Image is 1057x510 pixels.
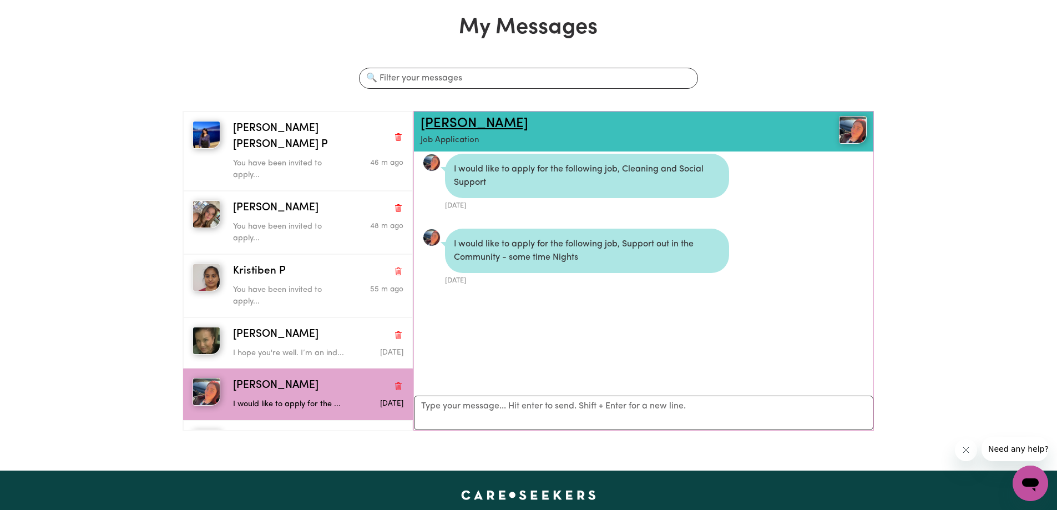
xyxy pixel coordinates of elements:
button: Delete conversation [393,327,403,342]
img: Sarah Jane P [193,121,220,149]
span: Kristiben P [233,264,286,280]
div: [DATE] [445,273,729,286]
a: View Taylor-Rose K's profile [423,154,441,171]
span: [PERSON_NAME] [233,327,318,343]
span: Need any help? [7,8,67,17]
span: Message sent on September 0, 2025 [370,159,403,166]
p: I hope you're well. I’m an ind... [233,347,346,360]
span: Message sent on September 0, 2025 [370,223,403,230]
a: Careseekers home page [461,491,596,499]
h1: My Messages [183,14,874,41]
a: View Taylor-Rose K's profile [423,229,441,246]
p: You have been invited to apply... [233,158,346,181]
span: Bulou R [233,430,270,446]
button: Bulou RBulou RDelete conversationI would like to apply for the ...Message sent on August 2, 2025 [183,420,412,471]
a: Taylor-Rose K [792,116,867,144]
iframe: Close message [955,439,977,461]
button: Delete conversation [393,201,403,215]
p: I would like to apply for the ... [233,398,346,411]
div: I would like to apply for the following job, Cleaning and Social Support [445,154,729,198]
button: Taylor-Rose K[PERSON_NAME]Delete conversationI would like to apply for the ...Message sent on Aug... [183,368,412,420]
button: Lucie D[PERSON_NAME]Delete conversationYou have been invited to apply...Message sent on September... [183,191,412,254]
a: [PERSON_NAME] [421,117,528,130]
img: Bulou R [193,430,220,457]
p: You have been invited to apply... [233,284,346,308]
span: Message sent on August 3, 2025 [380,400,403,407]
img: B8FFE3BDD120903ABF5B5ADC5593360C_avatar_blob [423,154,441,171]
div: I would like to apply for the following job, Support out in the Community - some time Nights [445,229,729,273]
button: Delete conversation [393,379,403,393]
button: Delete conversation [393,130,403,144]
button: Sarah Jane P[PERSON_NAME] [PERSON_NAME] PDelete conversationYou have been invited to apply...Mess... [183,112,412,191]
div: [DATE] [445,198,729,211]
p: Job Application [421,134,793,147]
img: Taylor-Rose K [193,378,220,406]
span: [PERSON_NAME] [233,200,318,216]
iframe: Message from company [982,437,1048,461]
span: [PERSON_NAME] [PERSON_NAME] P [233,121,389,153]
button: Kristiben PKristiben PDelete conversationYou have been invited to apply...Message sent on Septemb... [183,254,412,317]
img: B8FFE3BDD120903ABF5B5ADC5593360C_avatar_blob [423,229,441,246]
img: Lucie D [193,200,220,228]
button: Delete conversation [393,264,403,279]
span: Message sent on September 0, 2025 [370,286,403,293]
input: 🔍 Filter your messages [359,68,698,89]
img: View Taylor-Rose K's profile [839,116,867,144]
span: Message sent on September 4, 2025 [380,349,403,356]
iframe: Button to launch messaging window [1013,466,1048,501]
span: [PERSON_NAME] [233,378,318,394]
p: You have been invited to apply... [233,221,346,245]
img: Kristiben P [193,264,220,291]
button: Natasha B[PERSON_NAME]Delete conversationI hope you're well. I’m an ind...Message sent on Septemb... [183,317,412,368]
img: Natasha B [193,327,220,355]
